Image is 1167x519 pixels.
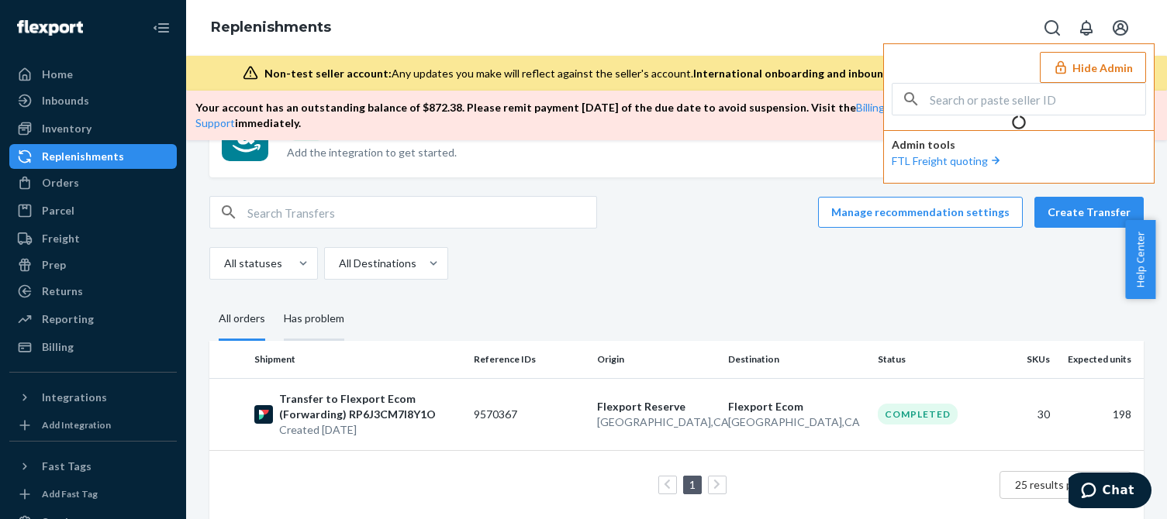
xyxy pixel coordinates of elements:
[930,84,1145,115] input: Search or paste seller ID
[1069,473,1151,511] iframe: Opens a widget where you can chat to one of our agents
[9,144,177,169] a: Replenishments
[1037,12,1068,43] button: Open Search Box
[468,341,591,378] th: Reference IDs
[9,88,177,113] a: Inbounds
[42,390,107,405] div: Integrations
[42,339,74,355] div: Billing
[17,20,83,36] img: Flexport logo
[597,399,716,414] p: Flexport Reserve
[284,298,344,341] div: Has problem
[468,378,591,450] td: 9570367
[42,459,91,474] div: Fast Tags
[9,170,177,195] a: Orders
[199,5,344,50] ol: breadcrumbs
[9,416,177,435] a: Add Integration
[722,341,872,378] th: Destination
[9,385,177,410] button: Integrations
[248,341,468,378] th: Shipment
[42,487,98,500] div: Add Fast Tag
[264,66,1095,81] div: Any updates you make will reflect against the seller's account.
[686,478,699,491] a: Page 1 is your current page
[9,198,177,223] a: Parcel
[892,137,1146,153] p: Admin tools
[264,67,392,80] span: Non-test seller account:
[1034,197,1144,228] button: Create Transfer
[994,378,1055,450] td: 30
[1105,12,1136,43] button: Open account menu
[42,93,89,108] div: Inbounds
[9,454,177,479] button: Fast Tags
[892,154,1003,167] a: FTL Freight quoting
[279,422,461,438] p: Created [DATE]
[994,341,1055,378] th: SKUs
[591,341,723,378] th: Origin
[287,145,730,160] p: Add the integration to get started.
[9,307,177,332] a: Reporting
[597,414,716,430] p: [GEOGRAPHIC_DATA] , CA
[1056,378,1144,450] td: 198
[42,257,66,273] div: Prep
[693,67,1095,80] span: International onboarding and inbounding may not work during impersonation.
[42,121,91,136] div: Inventory
[9,226,177,251] a: Freight
[856,101,912,114] a: Billing Page
[42,284,83,299] div: Returns
[9,485,177,504] a: Add Fast Tag
[279,391,461,422] p: Transfer to Flexport Ecom (Forwarding) RP6J3CM7I8Y1O
[42,311,94,327] div: Reporting
[224,256,282,271] div: All statuses
[219,298,265,341] div: All orders
[9,116,177,141] a: Inventory
[818,197,1023,228] button: Manage recommendation settings
[42,67,73,82] div: Home
[9,335,177,359] a: Billing
[728,399,865,414] p: Flexport Ecom
[247,197,596,228] input: Search Transfers
[337,256,339,271] input: All Destinations
[1056,341,1144,378] th: Expected units
[42,175,79,191] div: Orders
[42,203,74,218] div: Parcel
[872,341,995,378] th: Status
[1071,12,1102,43] button: Open notifications
[9,62,177,87] a: Home
[1125,220,1155,299] button: Help Center
[9,279,177,304] a: Returns
[42,418,111,431] div: Add Integration
[339,256,416,271] div: All Destinations
[42,149,124,164] div: Replenishments
[1040,52,1146,83] button: Hide Admin
[42,231,80,246] div: Freight
[223,256,224,271] input: All statuses
[1015,478,1109,491] span: 25 results per page
[728,414,865,430] p: [GEOGRAPHIC_DATA] , CA
[211,19,331,36] a: Replenishments
[878,404,958,424] div: Completed
[146,12,177,43] button: Close Navigation
[9,253,177,277] a: Prep
[195,100,1142,131] p: Your account has an outstanding balance of $ 872.38 . Please remit payment [DATE] of the due date...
